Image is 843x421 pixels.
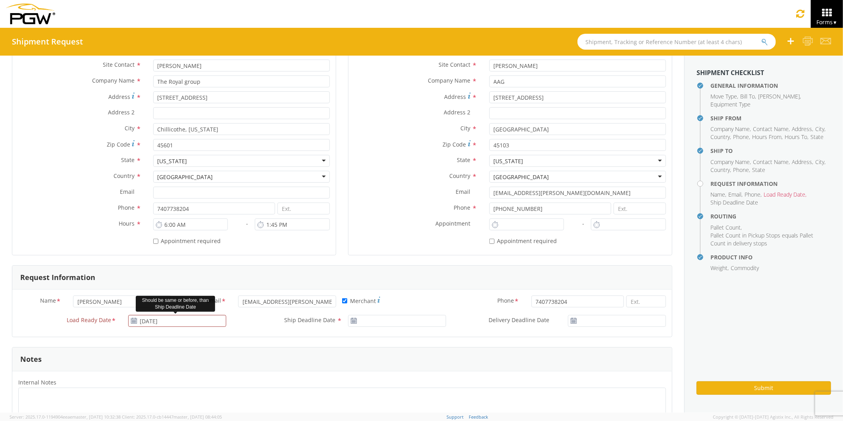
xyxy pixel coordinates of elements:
[439,61,471,68] span: Site Contact
[489,316,549,324] span: Delivery Deadline Date
[114,172,135,180] span: Country
[710,166,730,174] span: Country
[753,158,790,166] li: ,
[697,68,764,77] strong: Shipment Checklist
[118,204,135,211] span: Phone
[67,316,111,325] span: Load Ready Date
[697,381,831,395] button: Submit
[710,148,831,154] h4: Ship To
[710,100,751,108] span: Equipment Type
[710,93,738,100] li: ,
[815,158,826,166] li: ,
[12,37,83,46] h4: Shipment Request
[710,224,742,232] li: ,
[428,77,471,84] span: Company Name
[469,414,488,420] a: Feedback
[815,158,824,166] span: City
[18,379,56,386] span: Internal Notes
[785,133,807,141] span: Hours To
[436,220,471,227] span: Appointment
[342,298,347,303] input: Merchant
[752,133,783,141] li: ,
[710,115,831,121] h4: Ship From
[153,239,158,244] input: Appointment required
[710,125,751,133] li: ,
[20,355,42,363] h3: Notes
[710,224,741,231] span: Pallet Count
[710,199,758,206] span: Ship Deadline Date
[445,93,466,100] span: Address
[710,181,831,187] h4: Request Information
[733,166,749,174] span: Phone
[119,220,135,227] span: Hours
[731,264,759,272] span: Commodity
[792,158,812,166] span: Address
[582,220,584,227] span: -
[710,125,750,133] span: Company Name
[728,191,743,199] li: ,
[753,158,789,166] span: Contact Name
[461,124,471,132] span: City
[752,166,765,174] span: State
[103,61,135,68] span: Site Contact
[456,188,471,195] span: Email
[108,93,130,100] span: Address
[745,191,760,198] span: Phone
[710,191,725,198] span: Name
[6,4,55,24] img: pgw-form-logo-1aaa8060b1cc70fad034.png
[277,203,330,214] input: Ext.
[173,414,222,420] span: master, [DATE] 08:44:05
[158,157,187,165] div: [US_STATE]
[733,133,750,141] li: ,
[121,156,135,164] span: State
[815,125,826,133] li: ,
[810,133,824,141] span: State
[626,295,666,307] input: Ext.
[284,316,335,324] span: Ship Deadline Date
[10,414,121,420] span: Server: 2025.17.0-1194904eeae
[72,414,121,420] span: master, [DATE] 10:32:38
[792,125,812,133] span: Address
[733,166,750,174] li: ,
[489,236,559,245] label: Appointment required
[816,18,837,26] span: Forms
[246,220,248,227] span: -
[764,191,805,198] span: Load Ready Date
[710,83,831,89] h4: General Information
[120,188,135,195] span: Email
[792,158,813,166] li: ,
[753,125,789,133] span: Contact Name
[494,173,549,181] div: [GEOGRAPHIC_DATA]
[710,133,731,141] li: ,
[450,172,471,180] span: Country
[710,232,813,247] span: Pallet Count in Pickup Stops equals Pallet Count in delivery stops
[107,141,130,148] span: Zip Code
[740,93,756,100] li: ,
[740,93,755,100] span: Bill To
[457,156,471,164] span: State
[710,166,731,174] li: ,
[710,158,750,166] span: Company Name
[792,125,813,133] li: ,
[785,133,808,141] li: ,
[494,157,524,165] div: [US_STATE]
[758,93,801,100] li: ,
[122,414,222,420] span: Client: 2025.17.0-cb14447
[108,108,135,116] span: Address 2
[713,414,833,420] span: Copyright © [DATE]-[DATE] Agistix Inc., All Rights Reserved
[342,295,380,305] label: Merchant
[577,34,776,50] input: Shipment, Tracking or Reference Number (at least 4 chars)
[153,236,223,245] label: Appointment required
[710,264,729,272] li: ,
[444,108,471,116] span: Address 2
[447,414,464,420] a: Support
[710,133,730,141] span: Country
[125,124,135,132] span: City
[40,297,56,306] span: Name
[710,254,831,260] h4: Product Info
[833,19,837,26] span: ▼
[745,191,762,199] li: ,
[758,93,800,100] span: [PERSON_NAME]
[20,274,95,282] h3: Request Information
[710,93,737,100] span: Move Type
